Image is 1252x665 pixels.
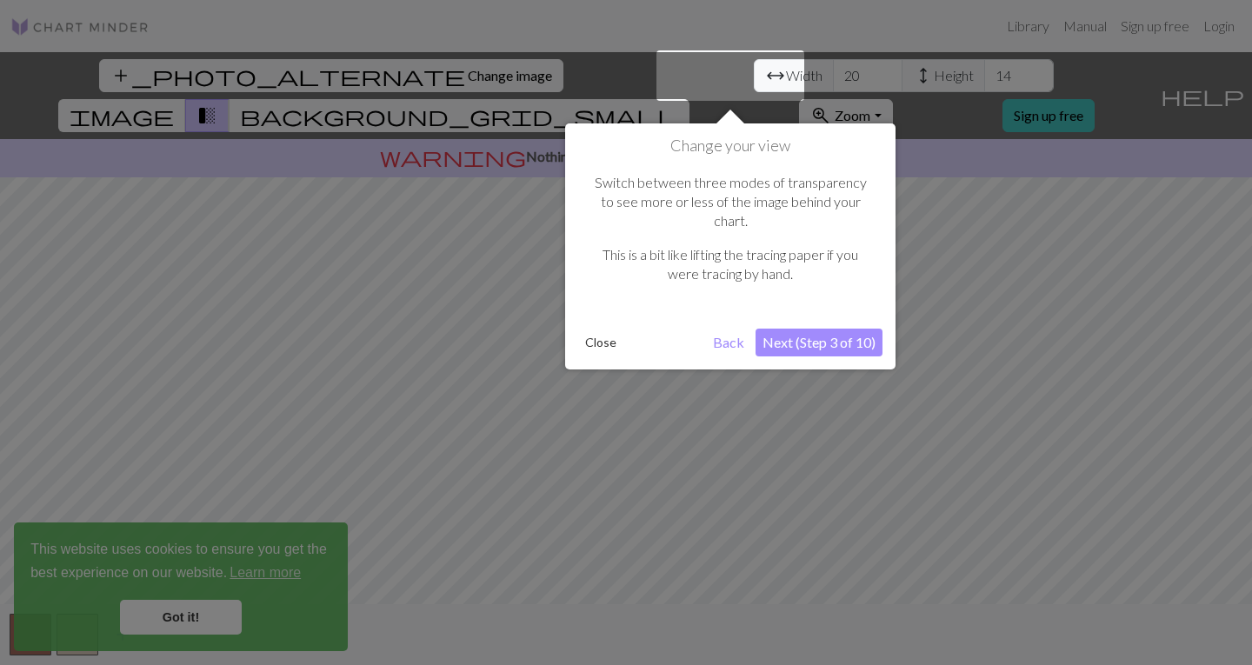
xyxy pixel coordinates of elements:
[587,173,874,231] p: Switch between three modes of transparency to see more or less of the image behind your chart.
[578,329,623,356] button: Close
[756,329,882,356] button: Next (Step 3 of 10)
[565,123,896,369] div: Change your view
[578,136,882,156] h1: Change your view
[706,329,751,356] button: Back
[587,245,874,284] p: This is a bit like lifting the tracing paper if you were tracing by hand.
